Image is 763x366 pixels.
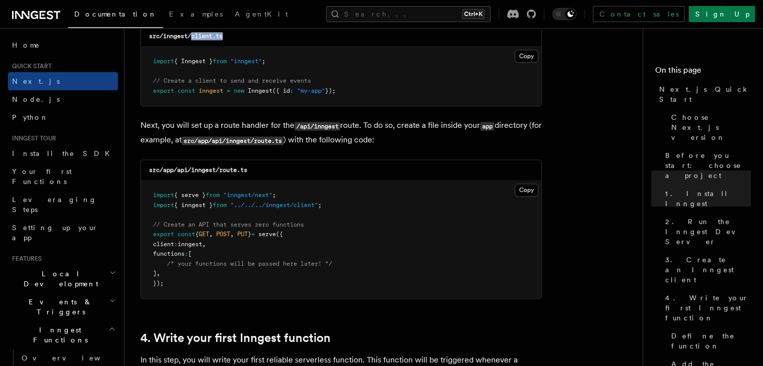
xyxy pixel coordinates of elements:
[153,202,174,209] span: import
[276,231,283,238] span: ({
[163,3,229,27] a: Examples
[153,270,157,277] span: ]
[22,354,125,362] span: Overview
[297,87,325,94] span: "my-app"
[153,280,164,287] span: });
[149,166,247,173] code: src/app/api/inngest/route.ts
[8,162,118,191] a: Your first Functions
[12,224,98,242] span: Setting up your app
[661,251,751,289] a: 3. Create an Inngest client
[8,191,118,219] a: Leveraging Steps
[665,189,751,209] span: 1. Install Inngest
[174,58,213,65] span: { Inngest }
[655,64,751,80] h4: On this page
[262,58,265,65] span: ;
[12,40,40,50] span: Home
[12,167,72,186] span: Your first Functions
[251,231,255,238] span: =
[157,270,160,277] span: ,
[229,3,294,27] a: AgentKit
[230,58,262,65] span: "inngest"
[8,72,118,90] a: Next.js
[178,87,195,94] span: const
[665,150,751,180] span: Before you start: choose a project
[326,6,491,22] button: Search...Ctrl+K
[661,289,751,327] a: 4. Write your first Inngest function
[661,213,751,251] a: 2. Run the Inngest Dev Server
[202,241,206,248] span: ,
[182,136,283,145] code: src/app/api/inngest/route.ts
[174,241,178,248] span: :
[234,87,244,94] span: new
[213,202,227,209] span: from
[223,192,272,199] span: "inngest/next"
[665,217,751,247] span: 2. Run the Inngest Dev Server
[230,202,318,209] span: "../../../inngest/client"
[8,144,118,162] a: Install the SDK
[515,184,538,197] button: Copy
[12,77,60,85] span: Next.js
[8,325,108,345] span: Inngest Functions
[8,293,118,321] button: Events & Triggers
[294,122,340,130] code: /api/inngest
[227,87,230,94] span: =
[8,269,109,289] span: Local Development
[199,231,209,238] span: GET
[8,90,118,108] a: Node.js
[665,255,751,285] span: 3. Create an Inngest client
[199,87,223,94] span: inngest
[8,108,118,126] a: Python
[153,221,304,228] span: // Create an API that serves zero functions
[216,231,230,238] span: POST
[174,192,206,199] span: { serve }
[140,331,331,345] a: 4. Write your first Inngest function
[153,58,174,65] span: import
[258,231,276,238] span: serve
[237,231,248,238] span: PUT
[8,62,52,70] span: Quick start
[153,250,185,257] span: functions
[140,118,542,147] p: Next, you will set up a route handler for the route. To do so, create a file inside your director...
[659,84,751,104] span: Next.js Quick Start
[209,231,213,238] span: ,
[325,87,336,94] span: });
[153,231,174,238] span: export
[153,192,174,199] span: import
[68,3,163,28] a: Documentation
[593,6,685,22] a: Contact sales
[671,331,751,351] span: Define the function
[290,87,293,94] span: :
[188,250,192,257] span: [
[230,231,234,238] span: ,
[153,241,174,248] span: client
[515,50,538,63] button: Copy
[169,10,223,18] span: Examples
[149,33,223,40] code: src/inngest/client.ts
[318,202,322,209] span: ;
[167,260,332,267] span: /* your functions will be passed here later! */
[667,108,751,146] a: Choose Next.js version
[248,231,251,238] span: }
[235,10,288,18] span: AgentKit
[655,80,751,108] a: Next.js Quick Start
[661,185,751,213] a: 1. Install Inngest
[12,113,49,121] span: Python
[8,219,118,247] a: Setting up your app
[12,95,60,103] span: Node.js
[667,327,751,355] a: Define the function
[12,149,116,157] span: Install the SDK
[552,8,576,20] button: Toggle dark mode
[8,265,118,293] button: Local Development
[178,231,195,238] span: const
[178,241,202,248] span: inngest
[661,146,751,185] a: Before you start: choose a project
[185,250,188,257] span: :
[8,36,118,54] a: Home
[12,196,97,214] span: Leveraging Steps
[153,77,311,84] span: // Create a client to send and receive events
[8,255,42,263] span: Features
[665,293,751,323] span: 4. Write your first Inngest function
[153,87,174,94] span: export
[272,87,290,94] span: ({ id
[8,134,56,142] span: Inngest tour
